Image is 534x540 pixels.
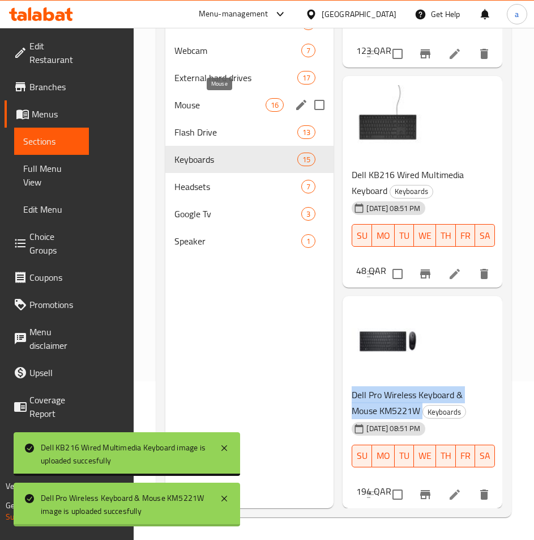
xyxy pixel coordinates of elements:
div: items [301,44,315,57]
button: TU [395,445,414,467]
span: SA [480,227,490,244]
div: Speaker1 [165,227,334,255]
span: Menu disclaimer [29,325,80,352]
div: Mouse16edit [165,91,334,119]
button: MO [372,224,395,247]
span: Upsell [29,366,80,379]
button: SA [475,224,495,247]
button: SU [352,224,372,247]
a: Choice Groups [5,223,89,264]
a: Support.OpsPlatform [6,509,78,524]
img: Dell Pro Wireless Keyboard & Mouse KM5221W [352,305,424,378]
span: Sections [23,134,80,148]
span: 7 [302,182,315,192]
nav: Menu sections [165,5,334,259]
a: Edit Restaurant [5,32,89,73]
h6: 194 QAR [356,483,391,499]
span: TH [441,227,451,244]
div: Webcam7 [165,37,334,64]
span: Select to update [386,42,409,66]
a: Edit menu item [448,267,462,281]
div: [GEOGRAPHIC_DATA] [322,8,396,20]
span: MO [377,227,390,244]
div: External hard drives17 [165,64,334,91]
a: Menus [5,100,89,128]
span: Keyboards [390,185,433,198]
span: Choice Groups [29,230,80,257]
button: WE [414,445,436,467]
span: Branches [29,80,80,94]
button: FR [456,445,475,467]
span: 15 [298,154,315,165]
span: WE [418,448,432,464]
a: Menu disclaimer [5,318,89,359]
span: SA [480,448,490,464]
span: Full Menu View [23,162,80,189]
span: 16 [266,100,283,111]
span: Google Tv [174,207,301,221]
button: SU [352,445,372,467]
span: [DATE] 08:51 PM [362,423,425,434]
button: Branch-specific-item [412,40,439,67]
span: Webcam [174,44,301,57]
a: Full Menu View [14,155,89,196]
span: WE [418,227,432,244]
span: Select to update [386,483,409,507]
span: 17 [298,73,315,83]
span: 1.0.0 [35,479,53,493]
div: Keyboards15 [165,146,334,173]
div: Flash Drive13 [165,119,334,146]
div: items [301,207,315,221]
div: items [301,180,315,193]
button: SA [475,445,495,467]
div: items [266,98,284,112]
span: Mouse [174,98,266,112]
a: Branches [5,73,89,100]
span: TU [399,448,409,464]
span: Promotions [29,298,80,311]
span: Keyboards [423,406,465,419]
a: Coupons [5,264,89,291]
span: SU [357,227,368,244]
div: Headsets7 [165,173,334,200]
span: 13 [298,127,315,138]
span: Keyboards [174,153,297,166]
span: Get support on: [6,498,58,513]
span: TH [441,448,451,464]
a: Sections [14,128,89,155]
span: Version: [6,479,33,493]
span: Speaker [174,234,301,248]
span: 3 [302,209,315,220]
a: Upsell [5,359,89,386]
button: TH [436,224,456,247]
span: Menus [32,107,80,121]
span: 7 [302,45,315,56]
button: TU [395,224,414,247]
div: Dell KB216 Wired Multimedia Keyboard image is uploaded succesfully [41,441,208,467]
h6: 123 QAR [356,43,391,58]
span: 1 [302,236,315,247]
a: Grocery Checklist [5,427,89,468]
button: FR [456,224,475,247]
span: Edit Menu [23,202,80,216]
span: FR [460,227,471,244]
div: items [297,71,315,85]
div: Dell Pro Wireless Keyboard & Mouse KM5221W image is uploaded succesfully [41,492,208,517]
button: TH [436,445,456,467]
span: External hard drives [174,71,297,85]
span: a [515,8,519,20]
a: Coverage Report [5,386,89,427]
a: Edit menu item [448,488,462,501]
button: delete [471,260,498,288]
span: Flash Drive [174,125,297,139]
button: Branch-specific-item [412,260,439,288]
div: Menu-management [199,7,268,21]
span: MO [377,448,390,464]
span: Dell KB216 Wired Multimedia Keyboard [352,166,464,199]
span: Coupons [29,271,80,284]
span: Headsets [174,180,301,193]
button: delete [471,481,498,508]
span: Coverage Report [29,393,80,420]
